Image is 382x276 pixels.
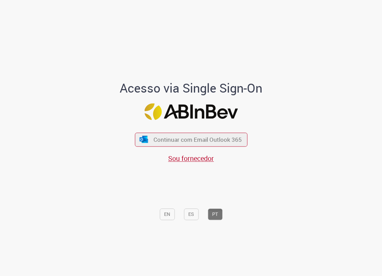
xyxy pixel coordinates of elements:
[139,136,149,143] img: ícone Azure/Microsoft 360
[114,81,269,95] h1: Acesso via Single Sign-On
[208,209,222,220] button: PT
[160,209,175,220] button: EN
[135,133,247,147] button: ícone Azure/Microsoft 360 Continuar com Email Outlook 365
[153,136,242,143] span: Continuar com Email Outlook 365
[144,103,238,120] img: Logo ABInBev
[184,209,199,220] button: ES
[168,154,214,163] a: Sou fornecedor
